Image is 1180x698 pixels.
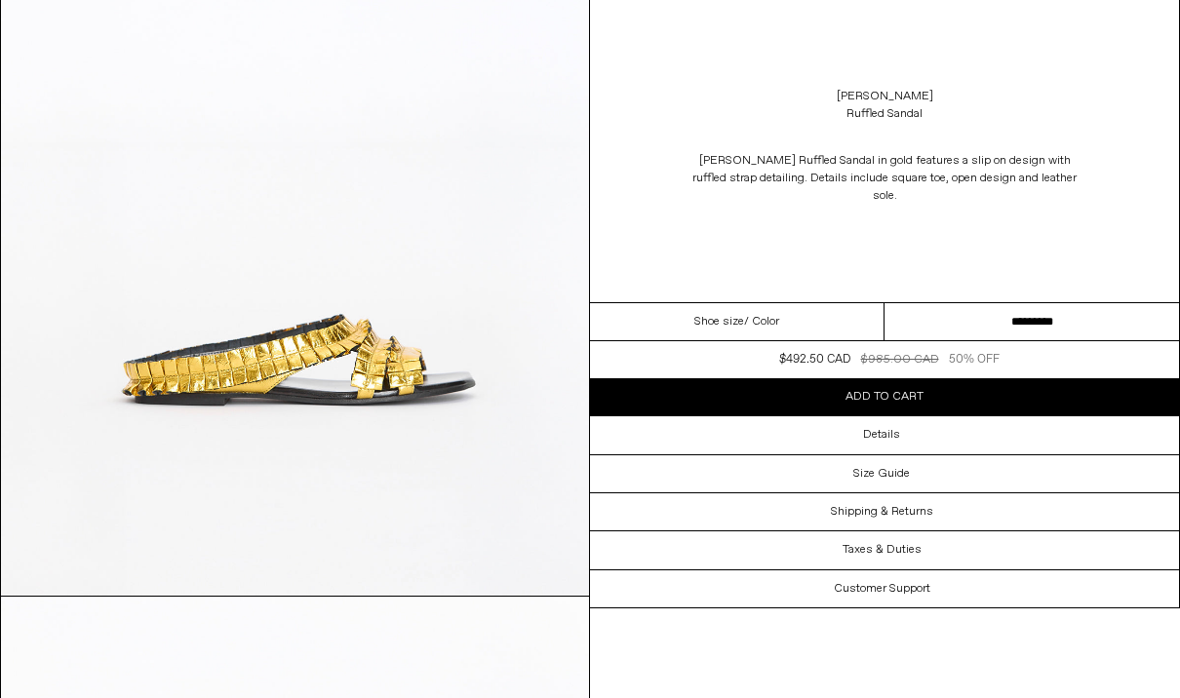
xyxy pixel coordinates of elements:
h3: Details [863,428,900,442]
h3: Shipping & Returns [831,505,933,519]
div: $985.00 CAD [861,351,939,368]
div: Ruffled Sandal [846,105,923,123]
p: [PERSON_NAME] Ruffled Sandal in gold features a slip on design with ruffled strap detailing. Deta... [689,142,1080,214]
span: / Color [744,313,779,330]
div: $492.50 CAD [779,351,850,368]
span: Shoe size [694,313,744,330]
div: 50% OFF [949,351,1000,368]
h3: Taxes & Duties [843,543,922,557]
a: [PERSON_NAME] [837,88,933,105]
span: Add to cart [846,389,924,405]
h3: Size Guide [853,467,910,481]
h3: Customer Support [834,582,930,596]
button: Add to cart [590,378,1179,415]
